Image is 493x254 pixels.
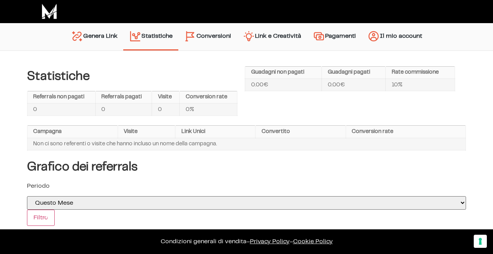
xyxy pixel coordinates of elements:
[255,126,346,138] th: Convertito
[386,79,455,91] td: 10%
[27,182,466,191] p: Periodo
[6,224,29,247] iframe: Customerly Messenger Launcher
[179,103,237,116] td: 0%
[27,210,55,226] input: Filtro
[184,30,196,42] img: conversion-2.svg
[346,126,466,138] th: Conversion rate
[27,160,466,174] h4: Grafico dei referrals
[179,91,237,104] th: Conversion rate
[27,196,466,210] select: selected='selected'
[175,126,255,138] th: Link Unici
[367,30,380,42] img: account.svg
[152,91,179,104] th: Visite
[8,237,485,246] p: – –
[118,126,176,138] th: Visite
[245,67,322,79] th: Guadagni non pagati
[71,30,83,42] img: generate-link.svg
[161,239,246,244] a: Condizioni generali di vendita
[27,103,96,116] td: 0
[129,30,141,42] img: stats.svg
[96,103,152,116] td: 0
[307,27,362,47] a: Pagamenti
[313,30,325,42] img: payments.svg
[237,27,307,47] a: Link e Creatività
[386,67,455,79] th: Rate commissione
[27,69,238,83] h4: Statistiche
[27,91,96,104] th: Referrals non pagati
[65,27,123,47] a: Genera Link
[27,126,118,138] th: Campagna
[96,91,152,104] th: Referrals pagati
[243,30,255,42] img: creativity.svg
[322,79,386,91] td: 0.00€
[178,27,237,47] a: Conversioni
[152,103,179,116] td: 0
[123,27,178,45] a: Statistiche
[362,27,428,47] a: Il mio account
[65,23,428,50] nav: Menu principale
[245,79,322,91] td: 0.00€
[474,235,487,248] button: Le tue preferenze relative al consenso per le tecnologie di tracciamento
[293,239,333,244] span: Cookie Policy
[250,239,290,244] a: Privacy Policy
[322,67,386,79] th: Guadagni pagati
[27,138,466,150] td: Non ci sono referenti o visite che hanno incluso un nome della campagna.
